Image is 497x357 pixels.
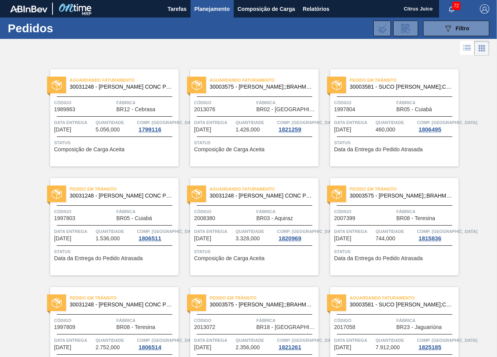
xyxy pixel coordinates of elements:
span: 1997809 [54,324,75,330]
span: 1.426,000 [236,127,260,133]
span: Código [334,99,394,107]
span: Quantidade [376,336,415,344]
div: 1806511 [137,235,163,241]
span: Data entrega [334,336,374,344]
span: 30/08/2025 [54,236,71,241]
a: statusPedido em Trânsito30003581 - SUCO [PERSON_NAME];CLARIFIC.C/SO2;PEPSI;Código1997804FábricaBR... [318,69,458,166]
span: 2017058 [334,324,355,330]
img: status [192,80,202,90]
img: status [332,298,342,308]
span: Data entrega [194,336,234,344]
span: Código [54,208,114,215]
span: Status [334,139,457,147]
span: Quantidade [96,336,135,344]
img: TNhmsLtSVTkK8tSr43FrP2fwEKptu5GPRR3wAAAABJRU5ErkJggg== [10,5,47,12]
span: 1997804 [334,107,355,112]
span: 2.752,000 [96,345,120,350]
span: Quantidade [236,227,275,235]
span: Comp. Carga [137,227,197,235]
span: Aguardando Faturamento [210,185,318,193]
img: status [192,298,202,308]
span: Fábrica [396,99,457,107]
div: 1821259 [277,126,303,133]
span: 72 [452,2,460,10]
div: Importar Negociações dos Pedidos [373,21,391,36]
img: status [192,189,202,199]
span: Status [194,139,317,147]
span: Comp. Carga [277,119,337,126]
span: Comp. Carga [417,227,477,235]
span: Aguardando Faturamento [350,294,458,302]
div: 1825185 [417,344,443,350]
span: Data entrega [194,119,234,126]
span: 2013072 [194,324,215,330]
a: Comp. [GEOGRAPHIC_DATA]1821259 [277,119,317,133]
span: Comp. Carga [417,336,477,344]
span: 30003575 - SUCO CONCENT LIMAO;;BRAHMA;BOMBONA 62KG; [210,84,312,90]
span: Quantidade [236,336,275,344]
span: Status [54,139,177,147]
span: BR02 - Sergipe [256,107,317,112]
span: 460,000 [376,127,395,133]
span: BR05 - Cuiabá [396,107,432,112]
span: BR08 - Teresina [396,215,435,221]
span: 30/08/2025 [194,127,211,133]
span: Código [334,317,394,324]
img: status [52,189,62,199]
span: Fábrica [116,208,177,215]
span: Tarefas [168,4,187,14]
span: 01/09/2025 [194,236,211,241]
span: 30003575 - SUCO CONCENT LIMAO;;BRAHMA;BOMBONA 62KG; [350,193,452,199]
span: Planejamento [194,4,230,14]
span: Fábrica [256,99,317,107]
span: 1997803 [54,215,75,221]
span: Fábrica [256,317,317,324]
span: BR05 - Cuiabá [116,215,152,221]
span: Código [54,99,114,107]
span: Relatórios [303,4,329,14]
span: Pedido em Trânsito [350,76,458,84]
span: Data da Entrega do Pedido Atrasada [334,147,423,152]
a: statusPedido em Trânsito30031248 - [PERSON_NAME] CONC PRESV 63 5 KGCódigo1997803FábricaBR05 - Cui... [38,178,178,275]
span: 02/09/2025 [334,345,351,350]
span: 02/09/2025 [194,345,211,350]
img: status [332,189,342,199]
span: 30003575 - SUCO CONCENT LIMAO;;BRAHMA;BOMBONA 62KG; [210,302,312,308]
a: Comp. [GEOGRAPHIC_DATA]1806514 [137,336,177,350]
div: Visão em Cards [474,41,489,56]
a: statusAguardando Faturamento30031248 - [PERSON_NAME] CONC PRESV 63 5 KGCódigo1989863FábricaBR12 -... [38,69,178,166]
span: Pedido em Trânsito [210,294,318,302]
a: statusAguardando Faturamento30031248 - [PERSON_NAME] CONC PRESV 63 5 KGCódigo2008380FábricaBR03 -... [178,178,318,275]
span: 30003581 - SUCO CONCENT LIMAO;CLARIFIC.C/SO2;PEPSI; [350,302,452,308]
span: 5.056,000 [96,127,120,133]
span: 02/09/2025 [54,345,71,350]
div: Visão em Lista [460,41,474,56]
a: Comp. [GEOGRAPHIC_DATA]1821261 [277,336,317,350]
span: Fábrica [396,208,457,215]
button: Notificações [439,3,464,14]
span: 7.912,000 [376,345,400,350]
div: 1806495 [417,126,443,133]
span: Código [194,208,254,215]
img: status [52,298,62,308]
a: Comp. [GEOGRAPHIC_DATA]1799116 [137,119,177,133]
a: Comp. [GEOGRAPHIC_DATA]1815836 [417,227,457,241]
span: Comp. Carga [137,119,197,126]
span: Comp. Carga [277,336,337,344]
span: Pedido em Trânsito [70,294,178,302]
span: Comp. Carga [137,336,197,344]
a: statusPedido em Trânsito30003575 - [PERSON_NAME];;BRAHMA;BOMBONA 62KG;Código2007399FábricaBR08 - ... [318,178,458,275]
a: Comp. [GEOGRAPHIC_DATA]1806495 [417,119,457,133]
span: 1989863 [54,107,75,112]
div: 1799116 [137,126,163,133]
div: 1815836 [417,235,443,241]
span: 30031248 - SUCO LARANJA CONC PRESV 63 5 KG [70,84,172,90]
span: 30031248 - SUCO LARANJA CONC PRESV 63 5 KG [70,193,172,199]
img: Logout [480,4,489,14]
img: status [52,80,62,90]
span: Data entrega [54,119,94,126]
a: Comp. [GEOGRAPHIC_DATA]1806511 [137,227,177,241]
span: Pedido em Trânsito [350,185,458,193]
span: Data entrega [54,227,94,235]
span: Quantidade [96,119,135,126]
